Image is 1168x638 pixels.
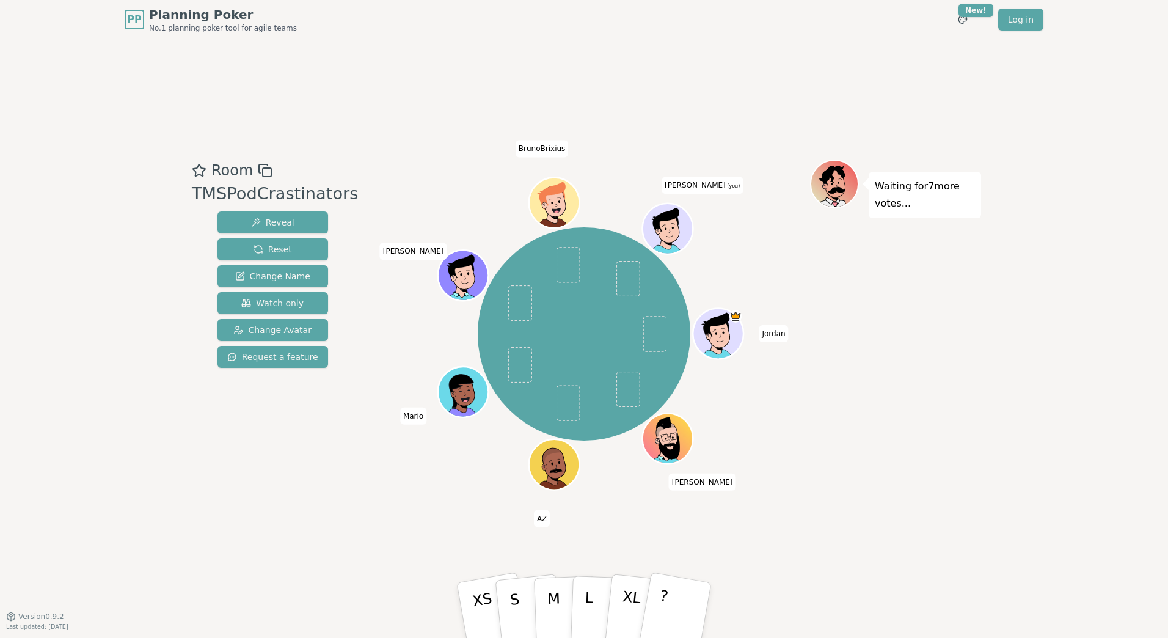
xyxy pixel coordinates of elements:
span: Jordan is the host [729,310,742,323]
span: Click to change your name [516,141,569,158]
a: PPPlanning PokerNo.1 planning poker tool for agile teams [125,6,297,33]
button: Watch only [217,292,328,314]
button: Reveal [217,211,328,233]
span: Click to change your name [662,177,743,194]
button: Request a feature [217,346,328,368]
span: Click to change your name [759,325,788,342]
span: Click to change your name [534,510,550,527]
span: Click to change your name [380,243,447,260]
span: No.1 planning poker tool for agile teams [149,23,297,33]
span: Click to change your name [669,474,736,491]
a: Log in [998,9,1043,31]
span: Version 0.9.2 [18,612,64,621]
div: New! [958,4,993,17]
div: TMSPodCrastinators [192,182,358,207]
button: Click to change your avatar [644,205,692,253]
span: Change Name [235,270,310,282]
span: (you) [726,184,740,189]
span: Request a feature [227,351,318,363]
button: New! [952,9,974,31]
span: Reset [254,243,292,255]
button: Version0.9.2 [6,612,64,621]
span: Last updated: [DATE] [6,623,68,630]
span: Planning Poker [149,6,297,23]
button: Add as favourite [192,159,206,182]
span: PP [127,12,141,27]
button: Change Avatar [217,319,328,341]
span: Click to change your name [400,408,426,425]
button: Change Name [217,265,328,287]
span: Room [211,159,253,182]
span: Change Avatar [233,324,312,336]
p: Waiting for 7 more votes... [875,178,975,212]
button: Reset [217,238,328,260]
span: Reveal [251,216,294,229]
span: Watch only [241,297,304,309]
